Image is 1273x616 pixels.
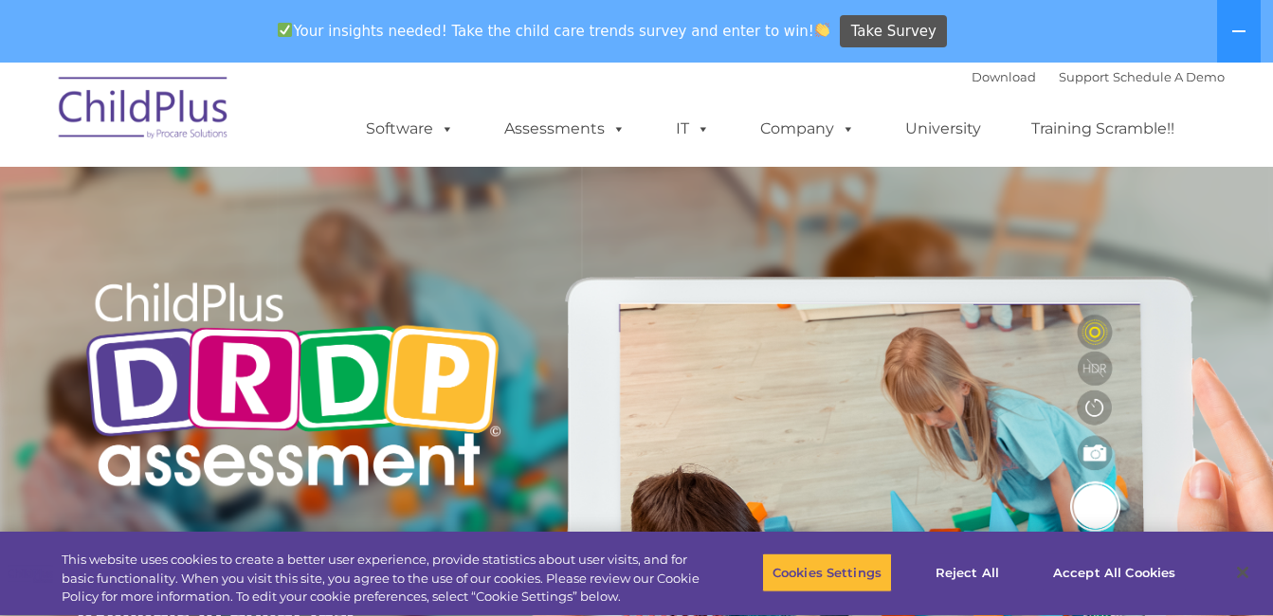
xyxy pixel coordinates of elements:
[762,553,892,592] button: Cookies Settings
[908,553,1027,592] button: Reject All
[972,69,1036,84] a: Download
[886,110,1000,148] a: University
[851,15,937,48] span: Take Survey
[1222,552,1264,593] button: Close
[78,257,508,518] img: Copyright - DRDP Logo Light
[278,23,292,37] img: ✅
[270,12,838,49] span: Your insights needed! Take the child care trends survey and enter to win!
[815,23,829,37] img: 👏
[657,110,729,148] a: IT
[49,63,239,158] img: ChildPlus by Procare Solutions
[347,110,473,148] a: Software
[741,110,874,148] a: Company
[1059,69,1109,84] a: Support
[485,110,645,148] a: Assessments
[840,15,947,48] a: Take Survey
[1012,110,1193,148] a: Training Scramble!!
[1113,69,1225,84] a: Schedule A Demo
[972,69,1225,84] font: |
[62,551,700,607] div: This website uses cookies to create a better user experience, provide statistics about user visit...
[1043,553,1186,592] button: Accept All Cookies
